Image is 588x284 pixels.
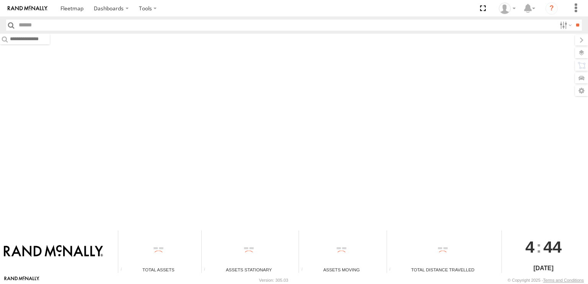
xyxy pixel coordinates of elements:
label: Search Filter Options [557,20,573,31]
div: © Copyright 2025 - [508,278,584,282]
img: rand-logo.svg [8,6,47,11]
div: Version: 305.03 [259,278,288,282]
label: Map Settings [575,85,588,96]
div: Assets Moving [299,266,384,273]
div: [DATE] [502,264,585,273]
div: Total Assets [118,266,199,273]
a: Visit our Website [4,276,39,284]
div: Total number of assets current stationary. [202,267,213,273]
div: Assets Stationary [202,266,296,273]
div: : [502,230,585,263]
span: 44 [543,230,562,263]
div: Total Distance Travelled [387,266,499,273]
div: Total number of Enabled Assets [118,267,130,273]
div: Total distance travelled by all assets within specified date range and applied filters [387,267,399,273]
span: 4 [525,230,534,263]
div: Total number of assets current in transit. [299,267,310,273]
i: ? [546,2,558,15]
div: Valeo Dash [496,3,518,14]
a: Terms and Conditions [543,278,584,282]
img: Rand McNally [4,245,103,258]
